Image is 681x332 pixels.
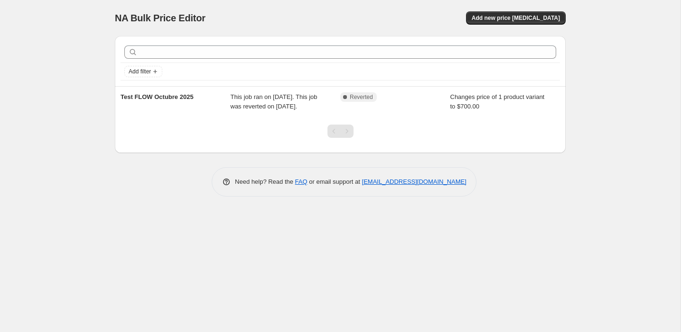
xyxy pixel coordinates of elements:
span: Need help? Read the [235,178,295,185]
a: [EMAIL_ADDRESS][DOMAIN_NAME] [362,178,466,185]
button: Add new price [MEDICAL_DATA] [466,11,566,25]
span: Test FLOW Octubre 2025 [121,93,194,100]
span: Changes price of 1 product variant to $700.00 [450,93,545,110]
nav: Pagination [327,125,354,138]
span: or email support at [308,178,362,185]
a: FAQ [295,178,308,185]
span: Reverted [350,93,373,101]
button: Add filter [124,66,162,77]
span: This job ran on [DATE]. This job was reverted on [DATE]. [231,93,317,110]
span: Add new price [MEDICAL_DATA] [472,14,560,22]
span: Add filter [129,68,151,75]
span: NA Bulk Price Editor [115,13,205,23]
